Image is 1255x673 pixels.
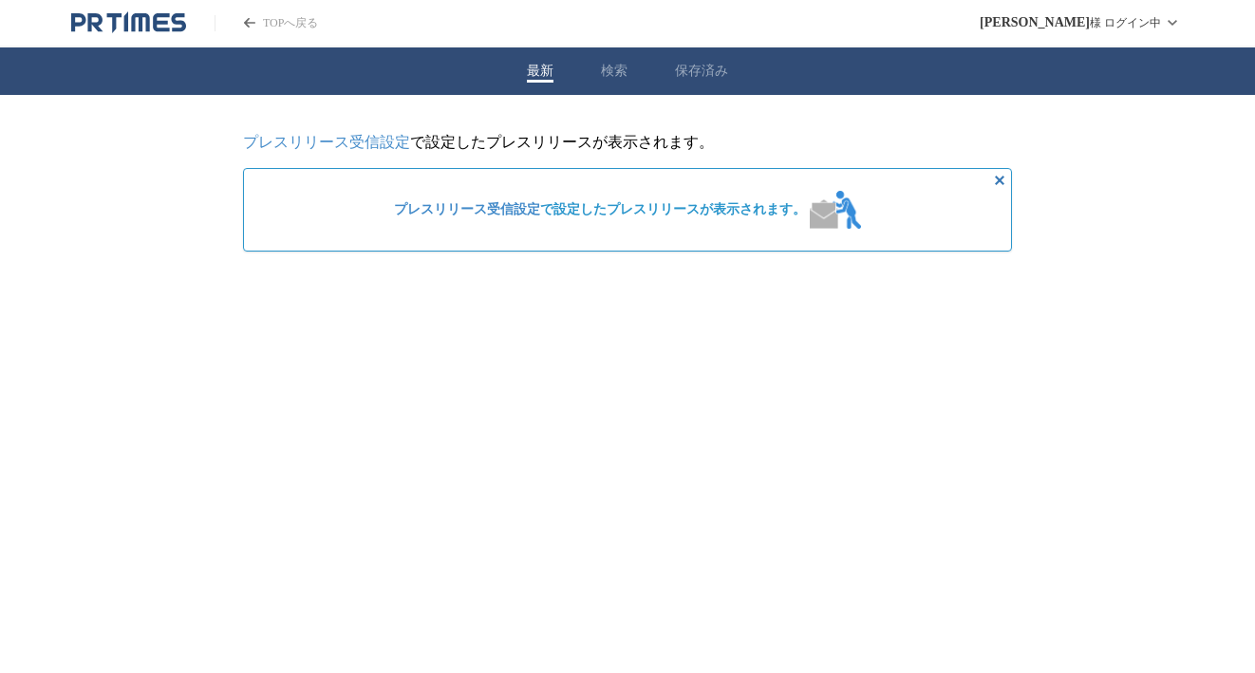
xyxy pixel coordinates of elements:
button: 最新 [527,63,553,80]
a: PR TIMESのトップページはこちら [215,15,318,31]
button: 検索 [601,63,627,80]
span: [PERSON_NAME] [980,15,1090,30]
span: で設定したプレスリリースが表示されます。 [394,201,806,218]
a: プレスリリース受信設定 [243,134,410,150]
button: 非表示にする [988,169,1011,192]
button: 保存済み [675,63,728,80]
a: プレスリリース受信設定 [394,202,540,216]
p: で設定したプレスリリースが表示されます。 [243,133,1012,153]
a: PR TIMESのトップページはこちら [71,11,186,34]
